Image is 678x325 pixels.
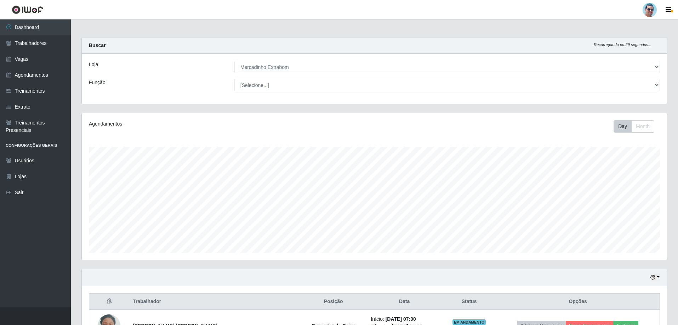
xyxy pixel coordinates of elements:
time: [DATE] 07:00 [386,316,416,322]
th: Data [366,294,442,310]
th: Status [442,294,496,310]
i: Recarregando em 29 segundos... [594,42,651,47]
th: Posição [300,294,366,310]
label: Loja [89,61,98,68]
th: Trabalhador [129,294,300,310]
div: Toolbar with button groups [614,120,660,133]
span: EM ANDAMENTO [452,319,486,325]
div: Agendamentos [89,120,321,128]
button: Day [614,120,632,133]
label: Função [89,79,106,86]
strong: Buscar [89,42,106,48]
div: First group [614,120,654,133]
button: Month [631,120,654,133]
li: Início: [371,315,438,323]
img: CoreUI Logo [12,5,43,14]
th: Opções [496,294,660,310]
